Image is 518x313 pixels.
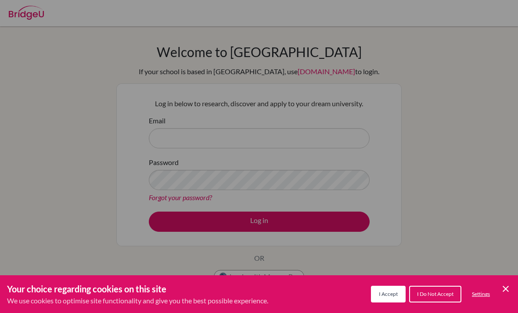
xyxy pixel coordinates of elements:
[7,295,268,306] p: We use cookies to optimise site functionality and give you the best possible experience.
[500,284,511,294] button: Save and close
[472,291,490,297] span: Settings
[465,287,497,302] button: Settings
[417,291,453,297] span: I Do Not Accept
[379,291,398,297] span: I Accept
[7,282,268,295] h3: Your choice regarding cookies on this site
[371,286,406,302] button: I Accept
[409,286,461,302] button: I Do Not Accept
